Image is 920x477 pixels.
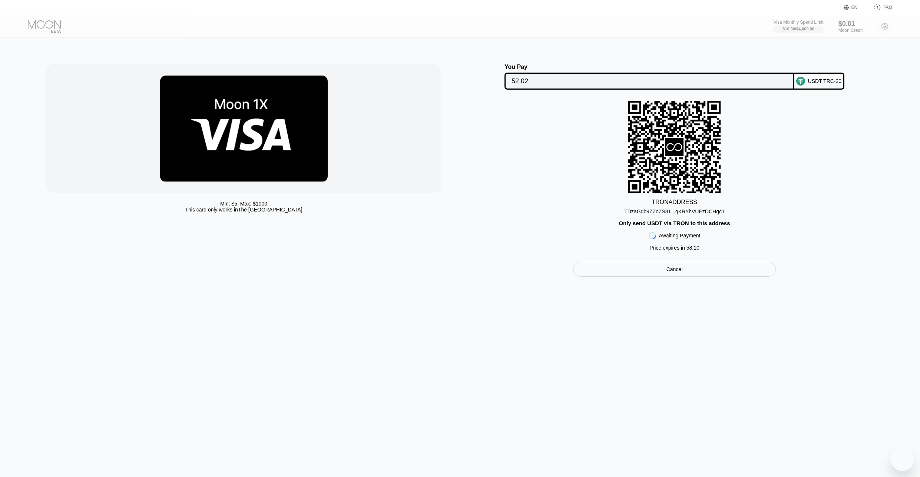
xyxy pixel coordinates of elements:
div: FAQ [883,5,892,10]
div: Price expires in [649,245,699,251]
span: 58 : 10 [686,245,699,251]
div: This card only works in The [GEOGRAPHIC_DATA] [185,207,302,213]
div: Visa Monthly Spend Limit$10.00/$4,000.00 [773,20,823,33]
div: EN [844,4,866,11]
div: TRON ADDRESS [652,199,697,206]
div: Visa Monthly Spend Limit [773,20,823,25]
div: You Pay [504,64,794,70]
div: Cancel [573,262,776,277]
iframe: Button to launch messaging window [890,447,914,471]
div: Min: $ 5 , Max: $ 1000 [220,201,267,207]
div: Cancel [666,266,683,273]
div: You PayUSDT TRC-20 [467,64,881,90]
div: $10.00 / $4,000.00 [782,27,814,31]
div: EN [851,5,858,10]
div: TDzaGqb9ZZoZS31...qKRYhVUEzDCHqc1 [624,209,725,214]
div: FAQ [866,4,892,11]
div: TDzaGqb9ZZoZS31...qKRYhVUEzDCHqc1 [624,206,725,214]
div: Only send USDT via TRON to this address [619,220,730,226]
div: Awaiting Payment [659,233,701,238]
div: USDT TRC-20 [808,78,842,84]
